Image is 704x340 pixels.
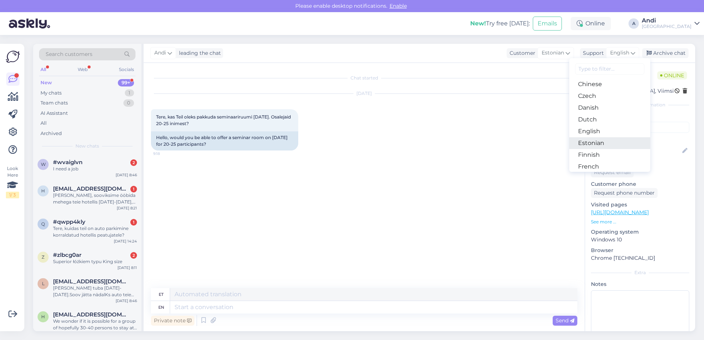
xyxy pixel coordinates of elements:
[53,159,82,166] span: #wvaiglvn
[569,149,650,161] a: Finnish
[591,167,634,177] div: Request email
[569,78,650,90] a: Chinese
[75,143,99,149] span: New chats
[556,317,574,324] span: Send
[123,99,134,107] div: 0
[116,172,137,178] div: [DATE] 8:46
[42,254,45,260] span: z
[176,49,221,57] div: leading the chat
[507,49,535,57] div: Customer
[6,50,20,64] img: Askly Logo
[116,298,137,304] div: [DATE] 8:46
[153,151,181,156] span: 9:18
[118,79,134,86] div: 99+
[39,65,47,74] div: All
[41,120,47,127] div: All
[76,65,89,74] div: Web
[53,225,137,238] div: Tere, kuidas teil on auto parkimine korraldatud hotellis peatujatele?
[53,258,137,265] div: Superior łóżkiem typu King size
[642,18,700,29] a: Andi[GEOGRAPHIC_DATA]
[130,159,137,166] div: 2
[575,63,644,75] input: Type to filter...
[642,48,689,58] div: Archive chat
[591,269,689,276] div: Extra
[53,318,137,331] div: We wonder if it is possible for a group of hopefully 30-40 persons to stay at your hotell two nig...
[41,221,45,227] span: q
[569,90,650,102] a: Czech
[41,314,45,319] span: h
[569,161,650,173] a: French
[53,192,137,205] div: [PERSON_NAME], sooviksime ööbida mehega teie hotellis [DATE]-[DATE], kas see oleks veel vöimalik ...
[130,219,137,226] div: 1
[591,236,689,244] p: Windows 10
[117,265,137,270] div: [DATE] 8:11
[53,252,81,258] span: #zlbcg0ar
[610,49,629,57] span: English
[387,3,409,9] span: Enable
[6,165,19,198] div: Look Here
[657,71,687,79] span: Online
[569,102,650,114] a: Danish
[591,280,689,288] p: Notes
[642,18,691,24] div: Andi
[151,90,577,97] div: [DATE]
[591,254,689,262] p: Chrome [TECHNICAL_ID]
[154,49,166,57] span: Andi
[41,130,62,137] div: Archived
[591,188,658,198] div: Request phone number
[41,188,45,194] span: h
[569,125,650,137] a: English
[151,316,194,326] div: Private note
[591,180,689,188] p: Customer phone
[53,311,130,318] span: hj798@kirken.no
[53,166,137,172] div: I need a job
[130,186,137,192] div: 1
[46,50,92,58] span: Search customers
[41,79,52,86] div: New
[470,19,530,28] div: Try free [DATE]:
[591,201,689,209] p: Visited pages
[591,209,649,216] a: [URL][DOMAIN_NAME]
[53,219,85,225] span: #qwpp4kly
[642,24,691,29] div: [GEOGRAPHIC_DATA]
[533,17,562,31] button: Emails
[591,219,689,225] p: See more ...
[53,185,130,192] span: halin.niils@gmail.com
[591,247,689,254] p: Browser
[41,162,46,167] span: w
[151,75,577,81] div: Chat started
[53,285,137,298] div: [PERSON_NAME] tuba [DATE]-[DATE].Soov jätta nädalKs auto teie parklasse ja uuesti ööbimine [DATE]...
[41,110,68,117] div: AI Assistant
[41,89,61,97] div: My chats
[6,192,19,198] div: 1 / 3
[542,49,564,57] span: Estonian
[53,278,130,285] span: levotongrupp@gmail.com
[470,20,486,27] b: New!
[114,238,137,244] div: [DATE] 14:24
[591,228,689,236] p: Operating system
[125,89,134,97] div: 1
[580,49,604,57] div: Support
[571,17,611,30] div: Online
[569,137,650,149] a: Estonian
[569,114,650,125] a: Dutch
[42,281,45,286] span: l
[130,252,137,259] div: 2
[151,131,298,150] div: Hello, would you be able to offer a seminar room on [DATE] for 20-25 participants?
[159,288,163,301] div: et
[629,18,639,29] div: A
[41,99,68,107] div: Team chats
[158,301,164,314] div: en
[117,205,137,211] div: [DATE] 8:21
[156,114,292,126] span: Tere, kas Teil oleks pakkuda seminaariruumi [DATE]. Osalejaid 20-25 inimest?
[117,65,135,74] div: Socials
